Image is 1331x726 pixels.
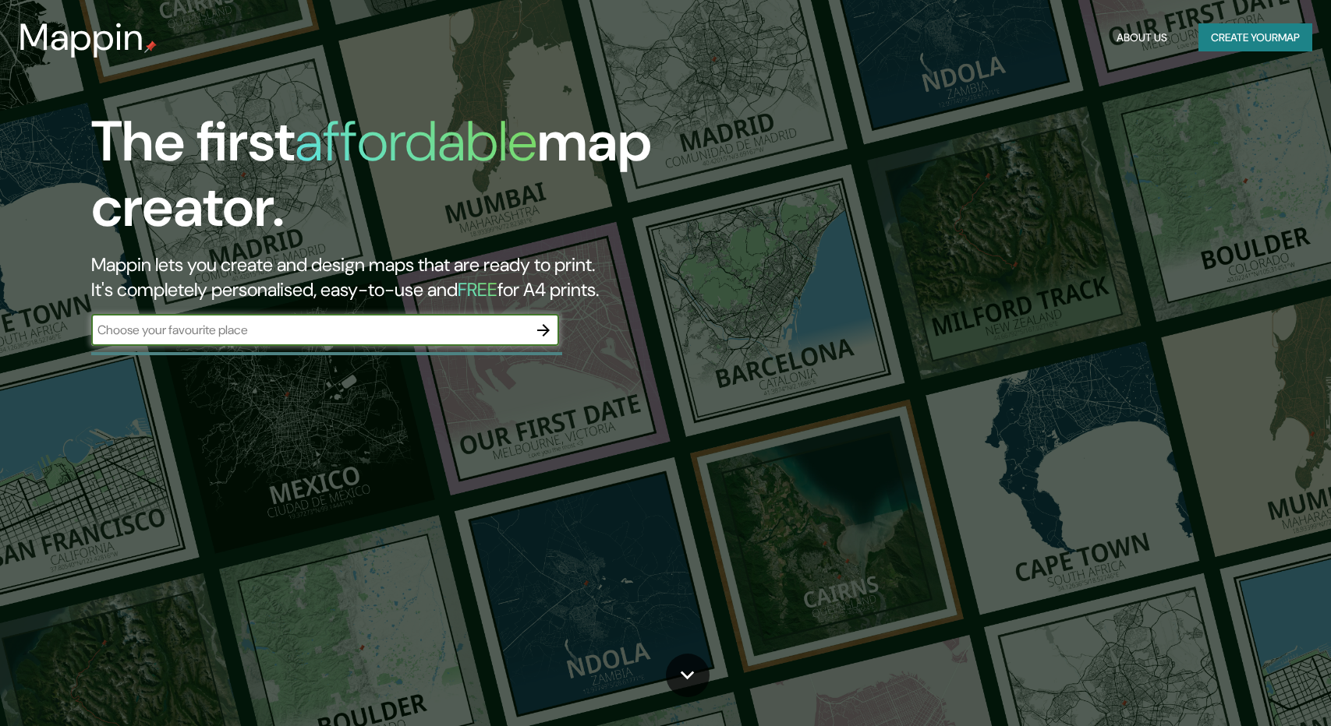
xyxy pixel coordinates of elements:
[91,321,528,339] input: Choose your favourite place
[19,16,144,59] h3: Mappin
[1110,23,1173,52] button: About Us
[91,109,757,252] h1: The first map creator.
[91,252,757,302] h2: Mappin lets you create and design maps that are ready to print. It's completely personalised, eas...
[295,105,537,178] h1: affordable
[458,277,497,301] h5: FREE
[144,41,157,53] img: mappin-pin
[1198,23,1312,52] button: Create yourmap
